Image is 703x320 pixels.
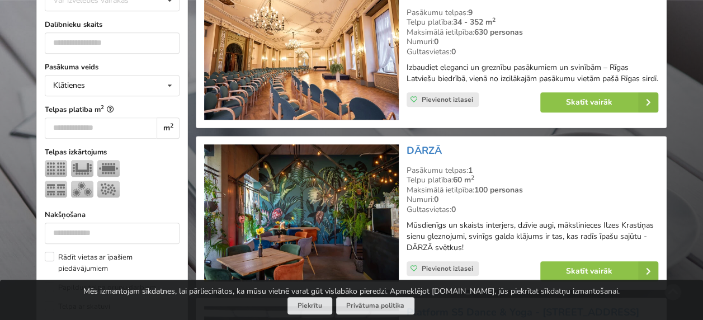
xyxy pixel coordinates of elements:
strong: 0 [451,204,456,215]
a: Privātuma politika [336,297,414,314]
div: Pasākumu telpas: [407,8,658,18]
div: Gultasvietas: [407,205,658,215]
div: Gultasvietas: [407,47,658,57]
label: Dalībnieku skaits [45,19,180,30]
img: Sapulce [97,160,120,177]
p: Izbaudiet eleganci un greznību pasākumiem un svinībām – Rīgas Latviešu biedrībā, vienā no izcilāk... [407,62,658,84]
a: Skatīt vairāk [540,92,658,112]
span: Pievienot izlasei [422,95,473,104]
img: Klase [45,181,67,197]
label: Rādīt vietas ar īpašiem piedāvājumiem [45,252,180,274]
strong: 0 [434,194,438,205]
a: Skatīt vairāk [540,261,658,281]
strong: 100 personas [474,185,523,195]
div: Pasākumu telpas: [407,166,658,176]
div: Numuri: [407,195,658,205]
strong: 0 [434,36,438,47]
strong: 1 [468,165,473,176]
label: Nakšņošana [45,209,180,220]
div: Klātienes [53,82,85,90]
img: Teātris [45,160,67,177]
strong: 0 [451,46,456,57]
label: Pasākuma veids [45,62,180,73]
label: Telpas izkārtojums [45,147,180,158]
span: Pievienot izlasei [422,264,473,273]
img: U-Veids [71,160,93,177]
strong: 34 - 352 m [453,17,496,27]
img: Pieņemšana [97,181,120,197]
strong: 630 personas [474,27,523,37]
sup: 2 [170,121,173,130]
strong: 60 m [453,175,474,185]
sup: 2 [471,173,474,182]
div: Maksimālā ietilpība: [407,185,658,195]
div: Numuri: [407,37,658,47]
sup: 2 [101,103,104,111]
div: Telpu platība: [407,175,658,185]
div: Telpu platība: [407,17,658,27]
img: Restorāns, bārs | Ikšķile | DĀRZĀ [204,144,398,281]
div: Maksimālā ietilpība: [407,27,658,37]
p: Mūsdienīgs un skaists interjers, dzīvie augi, mākslinieces Ilzes Krastiņas sienu gleznojumi, svin... [407,220,658,253]
a: DĀRZĀ [407,144,442,157]
img: Bankets [71,181,93,197]
div: m [157,117,180,139]
strong: 9 [468,7,473,18]
label: Telpas platība m [45,104,180,115]
sup: 2 [492,16,496,24]
button: Piekrītu [287,297,332,314]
